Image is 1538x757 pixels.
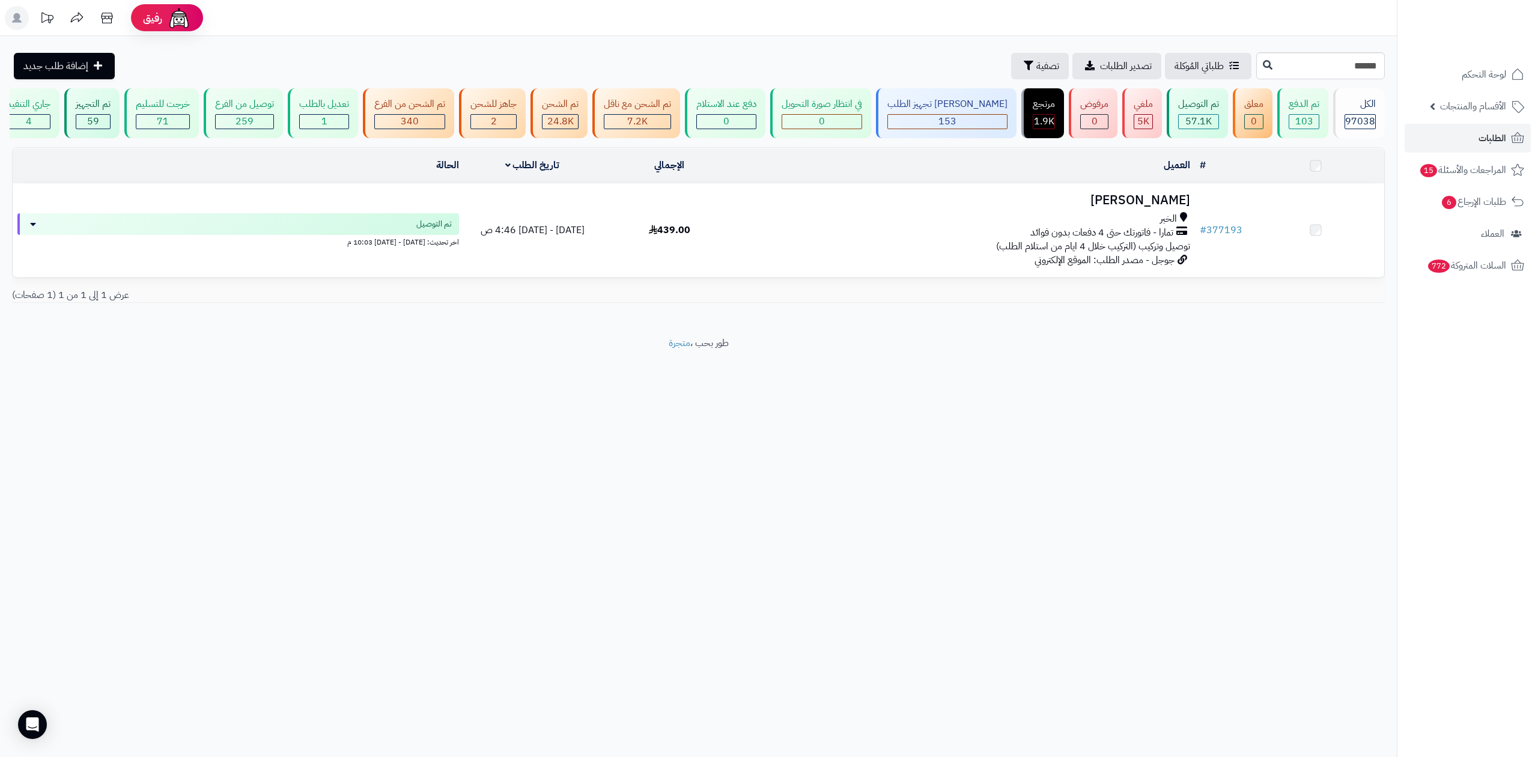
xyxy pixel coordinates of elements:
[76,97,111,111] div: تم التجهيز
[1405,219,1531,248] a: العملاء
[416,218,452,230] span: تم التوصيل
[1479,130,1506,147] span: الطلبات
[7,97,50,111] div: جاري التنفيذ
[1462,66,1506,83] span: لوحة التحكم
[300,115,348,129] div: 1
[1289,97,1319,111] div: تم الدفع
[1165,53,1251,79] a: طلباتي المُوكلة
[782,97,862,111] div: في انتظار صورة التحويل
[1244,97,1263,111] div: معلق
[1164,158,1190,172] a: العميل
[87,114,99,129] span: 59
[743,193,1190,207] h3: [PERSON_NAME]
[669,336,690,350] a: متجرة
[1019,88,1066,138] a: مرتجع 1.9K
[136,115,189,129] div: 71
[236,114,254,129] span: 259
[360,88,457,138] a: تم الشحن من الفرع 340
[1035,253,1175,267] span: جوجل - مصدر الطلب: الموقع الإلكتروني
[543,115,578,129] div: 24840
[654,158,684,172] a: الإجمالي
[542,97,579,111] div: تم الشحن
[505,158,560,172] a: تاريخ الطلب
[1175,59,1224,73] span: طلباتي المُوكلة
[1033,115,1054,129] div: 1852
[1080,97,1108,111] div: مرفوض
[1427,257,1506,274] span: السلات المتروكة
[3,288,699,302] div: عرض 1 إلى 1 من 1 (1 صفحات)
[1120,88,1164,138] a: ملغي 5K
[938,114,956,129] span: 153
[874,88,1019,138] a: [PERSON_NAME] تجهيز الطلب 153
[14,53,115,79] a: إضافة طلب جديد
[723,114,729,129] span: 0
[1081,115,1108,129] div: 0
[696,97,756,111] div: دفع عند الاستلام
[1345,114,1375,129] span: 97038
[697,115,756,129] div: 0
[215,97,274,111] div: توصيل من الفرع
[481,223,585,237] span: [DATE] - [DATE] 4:46 ص
[1036,59,1059,73] span: تصفية
[996,239,1190,254] span: توصيل وتركيب (التركيب خلال 4 ايام من استلام الطلب)
[17,235,459,248] div: اخر تحديث: [DATE] - [DATE] 10:03 م
[1419,162,1506,178] span: المراجعات والأسئلة
[1185,114,1212,129] span: 57.1K
[1072,53,1161,79] a: تصدير الطلبات
[604,97,671,111] div: تم الشحن مع ناقل
[76,115,110,129] div: 59
[1456,34,1527,59] img: logo-2.png
[285,88,360,138] a: تعديل بالطلب 1
[1251,114,1257,129] span: 0
[457,88,528,138] a: جاهز للشحن 2
[1405,124,1531,153] a: الطلبات
[1137,114,1149,129] span: 5K
[768,88,874,138] a: في انتظار صورة التحويل 0
[1441,193,1506,210] span: طلبات الإرجاع
[1200,158,1206,172] a: #
[201,88,285,138] a: توصيل من الفرع 259
[167,6,191,30] img: ai-face.png
[7,115,50,129] div: 4
[1295,114,1313,129] span: 103
[1030,226,1173,240] span: تمارا - فاتورتك حتى 4 دفعات بدون فوائد
[26,114,32,129] span: 4
[819,114,825,129] span: 0
[321,114,327,129] span: 1
[1442,196,1456,209] span: 6
[887,97,1008,111] div: [PERSON_NAME] تجهيز الطلب
[1428,260,1450,273] span: 772
[1275,88,1331,138] a: تم الدفع 103
[1066,88,1120,138] a: مرفوض 0
[627,114,648,129] span: 7.2K
[122,88,201,138] a: خرجت للتسليم 71
[216,115,273,129] div: 259
[1033,97,1055,111] div: مرتجع
[1345,97,1376,111] div: الكل
[1405,251,1531,280] a: السلات المتروكة772
[62,88,122,138] a: تم التجهيز 59
[604,115,670,129] div: 7222
[1405,156,1531,184] a: المراجعات والأسئلة15
[1405,60,1531,89] a: لوحة التحكم
[1178,97,1219,111] div: تم التوصيل
[782,115,862,129] div: 0
[374,97,445,111] div: تم الشحن من الفرع
[1134,115,1152,129] div: 5004
[649,223,690,237] span: 439.00
[157,114,169,129] span: 71
[1011,53,1069,79] button: تصفية
[888,115,1007,129] div: 153
[23,59,88,73] span: إضافة طلب جديد
[136,97,190,111] div: خرجت للتسليم
[1164,88,1230,138] a: تم التوصيل 57.1K
[1134,97,1153,111] div: ملغي
[1420,164,1437,177] span: 15
[470,97,517,111] div: جاهز للشحن
[1481,225,1504,242] span: العملاء
[1100,59,1152,73] span: تصدير الطلبات
[1200,223,1242,237] a: #377193
[1034,114,1054,129] span: 1.9K
[1331,88,1387,138] a: الكل97038
[375,115,445,129] div: 340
